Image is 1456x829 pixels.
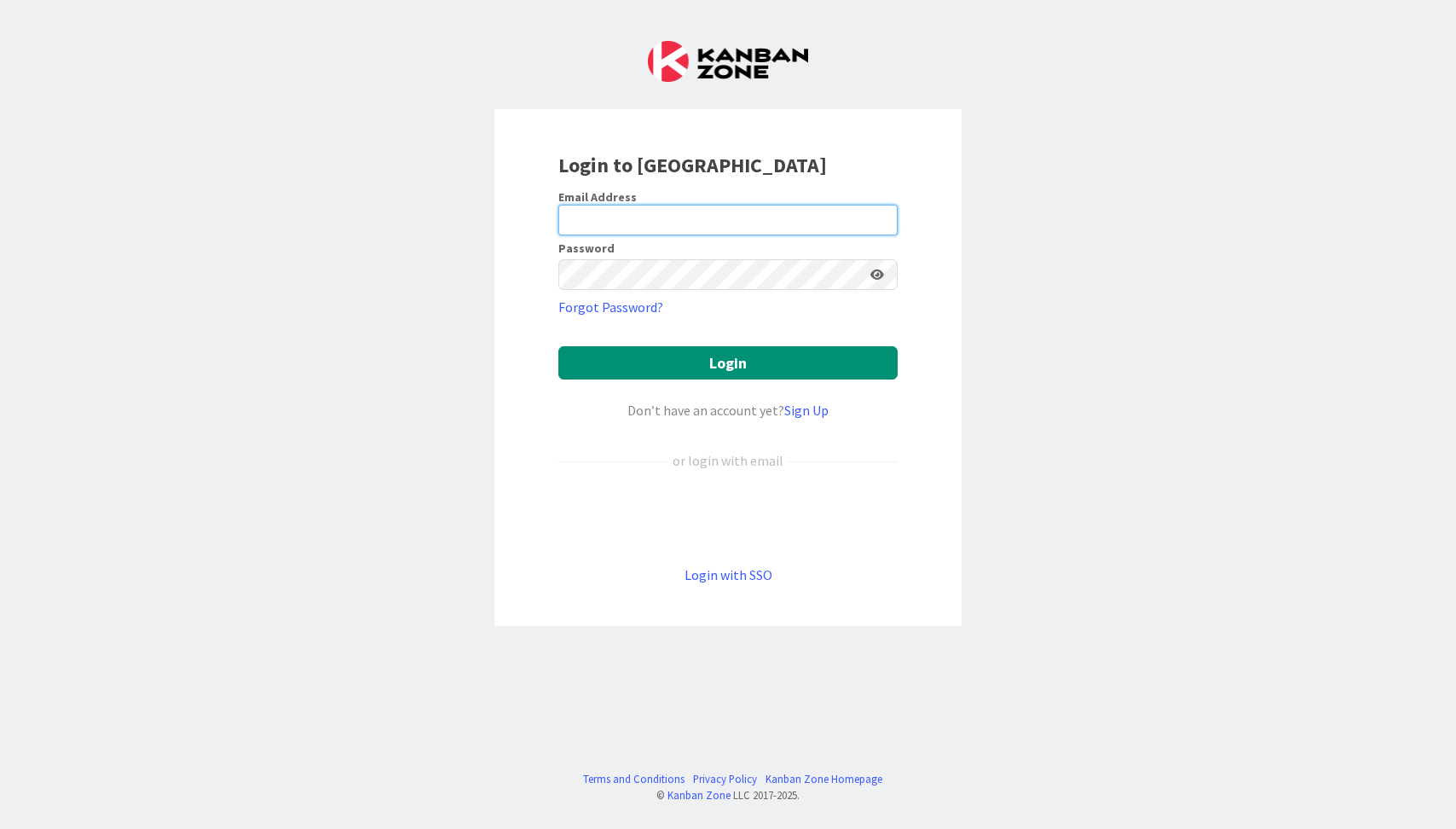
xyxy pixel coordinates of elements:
div: Don’t have an account yet? [558,400,898,420]
a: Terms and Conditions [583,771,685,787]
div: or login with email [668,450,788,471]
a: Forgot Password? [558,297,663,317]
label: Email Address [558,189,637,205]
b: Login to [GEOGRAPHIC_DATA] [558,152,827,178]
a: Privacy Policy [693,771,757,787]
div: © LLC 2017- 2025 . [575,787,882,803]
a: Login with SSO [685,566,772,583]
button: Login [558,346,898,380]
label: Password [558,242,615,254]
a: Sign Up [784,402,829,419]
a: Kanban Zone [667,788,731,802]
a: Kanban Zone Homepage [766,771,882,787]
iframe: Sign in with Google Button [550,499,906,536]
img: Kanban Zone [648,41,808,82]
